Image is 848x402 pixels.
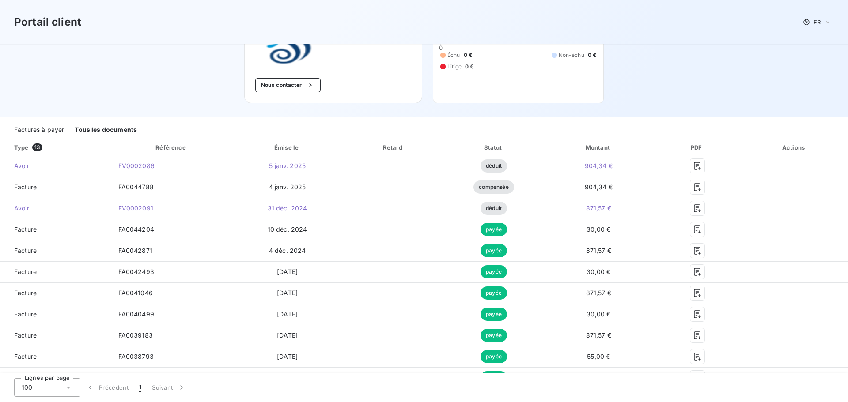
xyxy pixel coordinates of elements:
span: Facture [7,352,104,361]
span: 55,00 € [587,353,610,360]
span: Facture [7,267,104,276]
div: Type [9,143,110,152]
span: 5 janv. 2025 [269,162,306,169]
span: 30,00 € [587,268,610,275]
span: Avoir [7,162,104,170]
span: [DATE] [277,310,298,318]
button: Nous contacter [255,78,321,92]
span: 30,00 € [587,225,610,233]
span: payée [481,223,507,236]
span: Facture [7,289,104,297]
span: 0 [439,44,443,51]
h3: Portail client [14,14,81,30]
span: Avoir [7,204,104,213]
span: Échu [447,51,460,59]
span: Litige [447,63,462,71]
span: FA0040499 [118,310,154,318]
span: [DATE] [277,289,298,297]
span: FA0042493 [118,268,154,275]
span: déduit [481,159,507,173]
span: payée [481,329,507,342]
div: Statut [446,143,542,152]
span: 0 € [465,63,473,71]
span: [DATE] [277,353,298,360]
button: Suivant [147,378,191,397]
span: 871,57 € [586,331,611,339]
span: 0 € [588,51,596,59]
span: compensée [473,180,514,194]
span: 904,34 € [585,162,613,169]
span: Facture [7,331,104,340]
span: 100 [22,383,32,392]
span: payée [481,371,507,384]
span: Facture [7,246,104,255]
div: Émise le [234,143,341,152]
span: FA0039183 [118,331,153,339]
span: 871,57 € [586,204,611,212]
span: payée [481,350,507,363]
span: payée [481,244,507,257]
span: 1 [139,383,141,392]
span: Non-échu [559,51,584,59]
span: FA0044788 [118,183,154,191]
span: 904,34 € [585,183,613,191]
span: FA0038793 [118,353,154,360]
button: Précédent [80,378,134,397]
span: Facture [7,225,104,234]
span: 30,00 € [587,310,610,318]
div: Factures à payer [14,121,64,139]
button: 1 [134,378,147,397]
div: Montant [545,143,652,152]
div: Tous les documents [75,121,137,139]
div: PDF [655,143,739,152]
div: Référence [155,144,185,151]
span: FA0041046 [118,289,153,297]
span: Facture [7,183,104,192]
span: [DATE] [277,268,298,275]
span: 31 déc. 2024 [268,204,307,212]
span: 871,57 € [586,247,611,254]
span: Facture [7,310,104,319]
span: FV0002091 [118,204,153,212]
span: 0 € [464,51,472,59]
span: 13 [32,143,42,151]
span: FV0002086 [118,162,155,169]
div: Actions [742,143,846,152]
span: 4 déc. 2024 [269,247,306,254]
span: payée [481,308,507,321]
span: déduit [481,202,507,215]
span: 871,57 € [586,289,611,297]
div: Retard [344,143,443,152]
span: 4 janv. 2025 [269,183,306,191]
span: payée [481,286,507,300]
span: payée [481,265,507,278]
span: FR [814,19,821,26]
span: FA0042871 [118,247,152,254]
span: 10 déc. 2024 [268,225,307,233]
span: [DATE] [277,331,298,339]
span: FA0044204 [118,225,154,233]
